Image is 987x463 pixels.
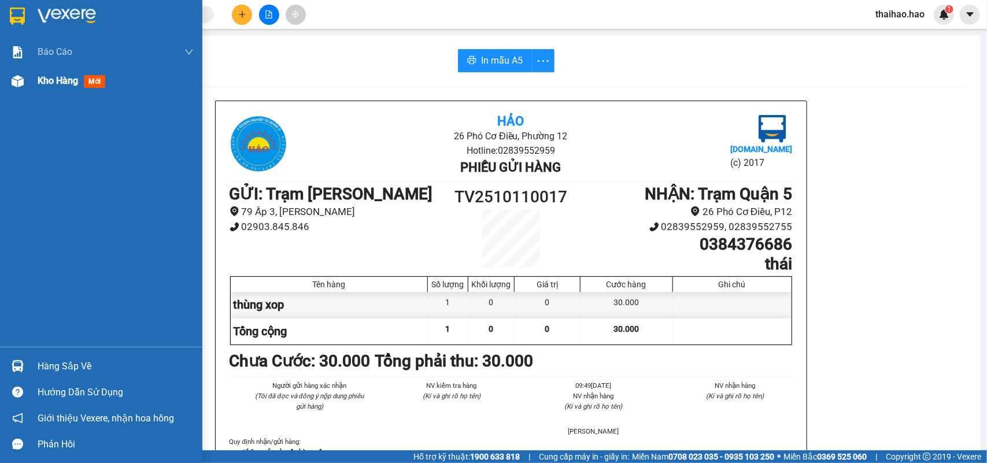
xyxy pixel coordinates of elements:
span: Hỗ trợ kỹ thuật: [413,450,520,463]
span: copyright [923,453,931,461]
i: (Kí và ghi rõ họ tên) [707,392,764,400]
b: Hảo [497,114,524,128]
span: environment [690,206,700,216]
span: file-add [265,10,273,18]
li: NV nhận hàng [678,380,793,391]
span: | [528,450,530,463]
i: (Tôi đã đọc và đồng ý nộp dung phiếu gửi hàng) [255,392,364,410]
span: In mẫu A5 [481,53,523,68]
span: phone [230,222,239,232]
li: NV kiểm tra hàng [394,380,509,391]
span: caret-down [965,9,975,20]
span: ⚪️ [777,454,781,459]
b: GỬI : Trạm [PERSON_NAME] [230,184,433,203]
span: phone [649,222,659,232]
div: Hướng dẫn sử dụng [38,384,194,401]
img: solution-icon [12,46,24,58]
div: 0 [468,292,515,318]
span: down [184,47,194,57]
strong: Không vận chuyển hàng cấm. [243,448,330,456]
li: 09:49[DATE] [537,380,651,391]
span: notification [12,413,23,424]
b: GỬI : Trạm [PERSON_NAME] [14,84,218,103]
img: warehouse-icon [12,360,24,372]
img: logo.jpg [14,14,72,72]
strong: 0369 525 060 [817,452,867,461]
span: Giới thiệu Vexere, nhận hoa hồng [38,411,174,425]
li: 26 Phó Cơ Điều, P12 [581,204,792,220]
div: 1 [428,292,468,318]
li: 26 Phó Cơ Điều, Phường 12 [108,28,483,43]
img: logo.jpg [759,115,786,143]
button: printerIn mẫu A5 [458,49,532,72]
img: icon-new-feature [939,9,949,20]
span: message [12,439,23,450]
li: Hotline: 02839552959 [323,143,698,158]
h1: thái [581,254,792,274]
div: 0 [515,292,581,318]
b: Tổng phải thu: 30.000 [375,351,534,371]
li: [PERSON_NAME] [537,426,651,436]
span: Miền Bắc [783,450,867,463]
span: | [875,450,877,463]
span: 30.000 [613,324,639,334]
span: Miền Nam [632,450,774,463]
span: Cung cấp máy in - giấy in: [539,450,629,463]
div: Số lượng [431,280,465,289]
sup: 1 [945,5,953,13]
span: Kho hàng [38,75,78,86]
i: (Kí và ghi rõ họ tên) [564,402,622,410]
li: Hotline: 02839552959 [108,43,483,57]
span: mới [84,75,105,88]
i: (Kí và ghi rõ họ tên) [423,392,480,400]
div: Phản hồi [38,436,194,453]
span: question-circle [12,387,23,398]
button: plus [232,5,252,25]
span: 0 [545,324,550,334]
button: caret-down [960,5,980,25]
h1: 0384376686 [581,235,792,254]
button: more [531,49,555,72]
div: Giá trị [517,280,577,289]
div: Hàng sắp về [38,358,194,375]
span: 1 [947,5,951,13]
span: aim [291,10,300,18]
span: Tổng cộng [234,324,287,338]
span: 1 [446,324,450,334]
li: 26 Phó Cơ Điều, Phường 12 [323,129,698,143]
div: 30.000 [581,292,672,318]
span: Báo cáo [38,45,72,59]
button: aim [286,5,306,25]
li: Người gửi hàng xác nhận [253,380,367,391]
button: file-add [259,5,279,25]
strong: 1900 633 818 [470,452,520,461]
div: thùng xop [231,292,428,318]
b: NHẬN : Trạm Quận 5 [645,184,793,203]
img: logo-vxr [10,8,25,25]
span: printer [467,55,476,66]
span: plus [238,10,246,18]
li: 79 Ấp 3, [PERSON_NAME] [230,204,441,220]
span: environment [230,206,239,216]
li: NV nhận hàng [537,391,651,401]
img: logo.jpg [230,115,287,173]
li: (c) 2017 [730,155,792,170]
b: Phiếu gửi hàng [460,160,561,175]
span: more [532,54,554,68]
div: Cước hàng [583,280,669,289]
div: Ghi chú [676,280,789,289]
img: warehouse-icon [12,75,24,87]
span: thaihao.hao [866,7,934,21]
span: 0 [489,324,494,334]
h1: TV2510110017 [441,184,582,210]
strong: 0708 023 035 - 0935 103 250 [668,452,774,461]
div: Tên hàng [234,280,425,289]
div: Khối lượng [471,280,511,289]
b: Chưa Cước : 30.000 [230,351,371,371]
li: 02839552959, 02839552755 [581,219,792,235]
li: 02903.845.846 [230,219,441,235]
b: [DOMAIN_NAME] [730,145,792,154]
